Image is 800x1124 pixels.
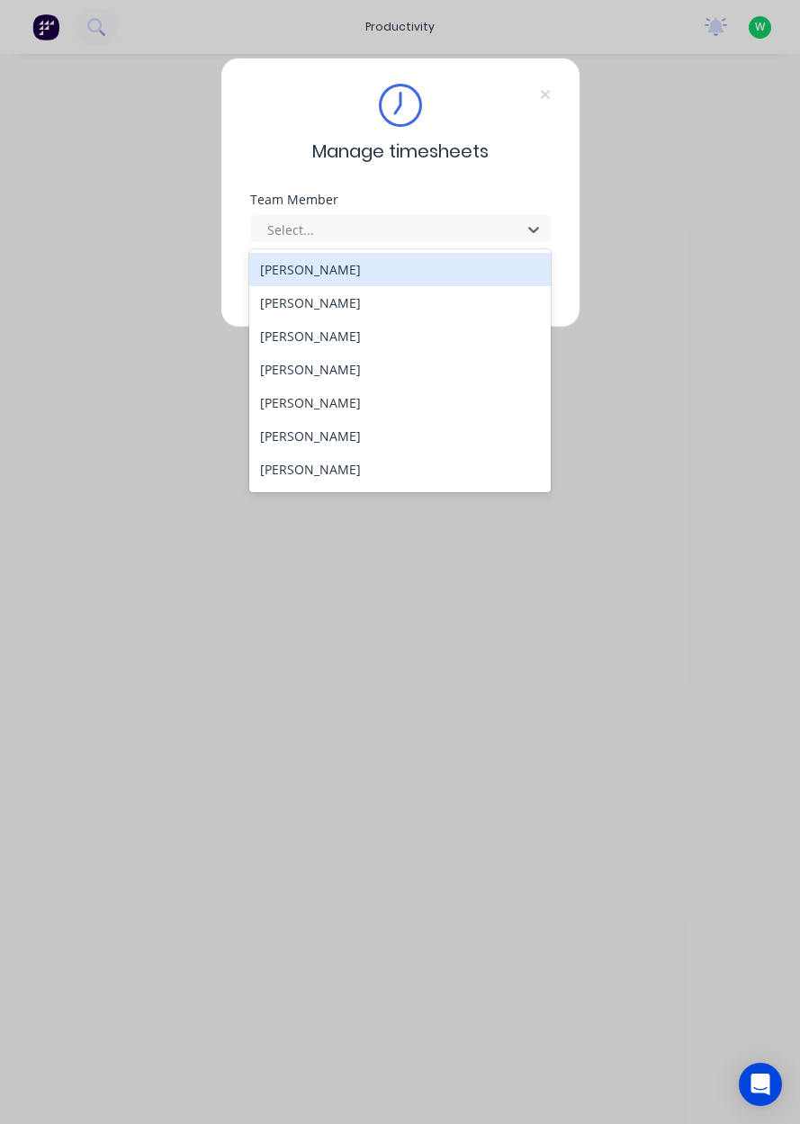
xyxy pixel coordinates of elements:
div: [PERSON_NAME] [249,386,551,419]
div: [PERSON_NAME] [249,419,551,453]
div: [PERSON_NAME] [249,486,551,519]
div: Open Intercom Messenger [739,1063,782,1106]
div: [PERSON_NAME] [249,353,551,386]
div: [PERSON_NAME] [249,453,551,486]
div: Team Member [250,193,551,206]
span: Manage timesheets [312,138,489,165]
div: [PERSON_NAME] [249,253,551,286]
div: [PERSON_NAME] [249,286,551,319]
div: [PERSON_NAME] [249,319,551,353]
